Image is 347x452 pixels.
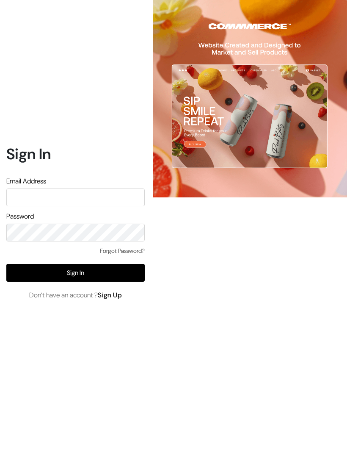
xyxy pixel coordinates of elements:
label: Password [6,211,34,222]
a: Forgot Password? [100,247,145,255]
button: Sign In [6,264,145,282]
h1: Sign In [6,145,145,163]
a: Sign Up [98,291,122,299]
label: Email Address [6,176,46,186]
span: Don’t have an account ? [29,290,122,300]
